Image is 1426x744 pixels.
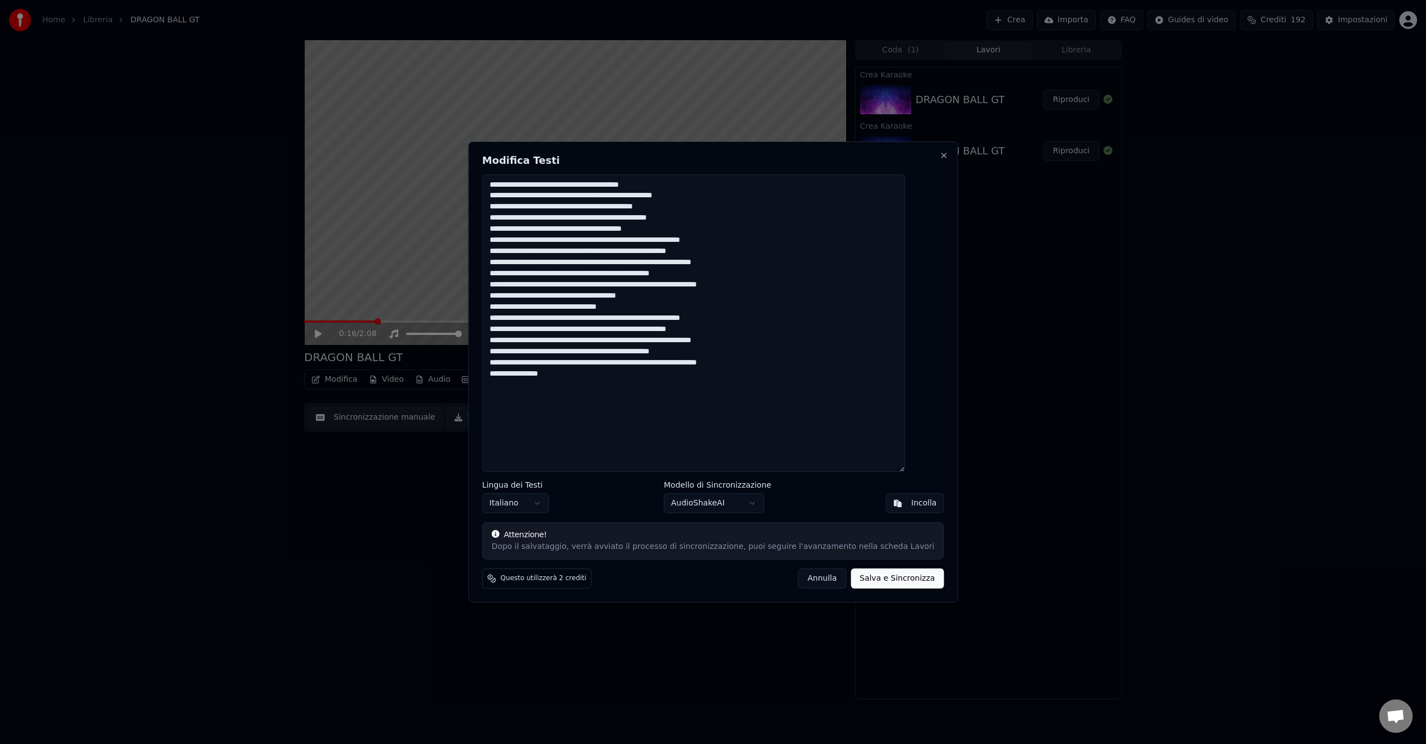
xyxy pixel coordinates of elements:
div: Attenzione! [492,529,935,541]
h2: Modifica Testi [482,155,944,166]
button: Incolla [886,493,944,513]
label: Lingua dei Testi [482,481,549,489]
div: Incolla [911,498,937,509]
label: Modello di Sincronizzazione [664,481,771,489]
button: Salva e Sincronizza [851,568,944,589]
div: Dopo il salvataggio, verrà avviato il processo di sincronizzazione, puoi seguire l'avanzamento ne... [492,542,935,553]
button: Annulla [798,568,847,589]
span: Questo utilizzerà 2 crediti [501,574,587,583]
